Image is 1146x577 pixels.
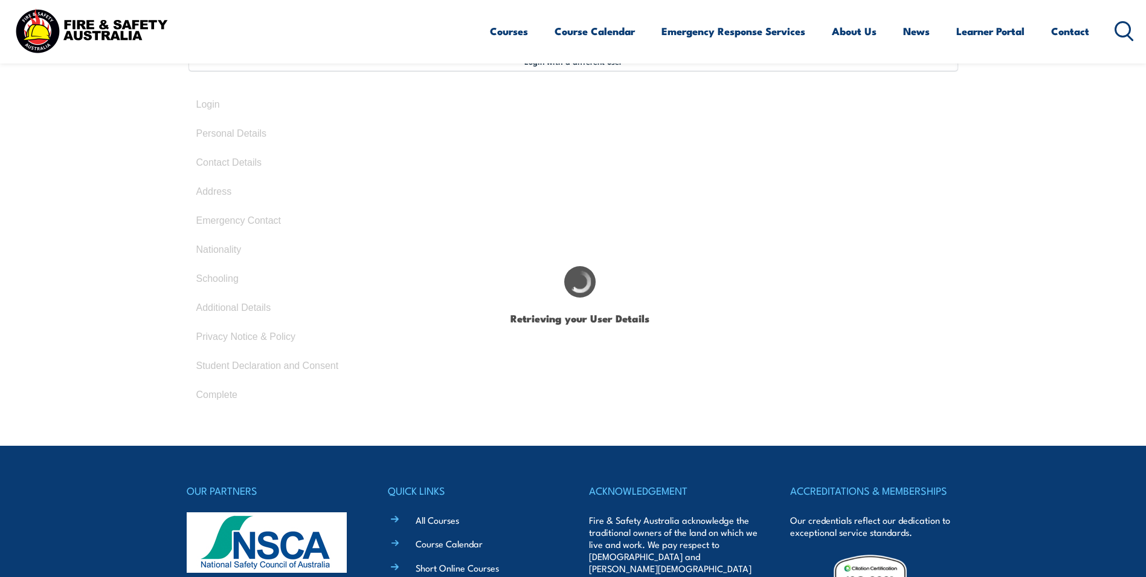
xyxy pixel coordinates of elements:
h4: ACCREDITATIONS & MEMBERSHIPS [790,482,959,499]
a: Course Calendar [555,15,635,47]
a: Short Online Courses [416,561,499,574]
h1: Retrieving your User Details [471,304,689,333]
a: Courses [490,15,528,47]
a: Learner Portal [956,15,1025,47]
a: All Courses [416,513,459,526]
p: Our credentials reflect our dedication to exceptional service standards. [790,514,959,538]
h4: OUR PARTNERS [187,482,356,499]
h4: ACKNOWLEDGEMENT [589,482,758,499]
a: About Us [832,15,877,47]
a: Course Calendar [416,537,483,550]
a: News [903,15,930,47]
span: Login with a different user [524,56,622,66]
a: Emergency Response Services [662,15,805,47]
a: Contact [1051,15,1089,47]
img: nsca-logo-footer [187,512,347,573]
h4: QUICK LINKS [388,482,557,499]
